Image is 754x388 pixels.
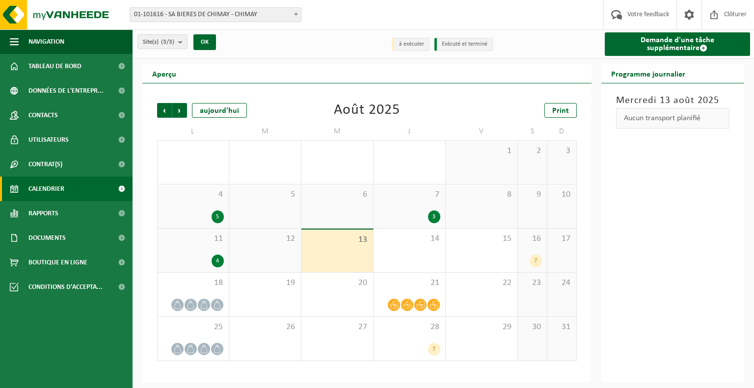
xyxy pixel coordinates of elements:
[157,103,172,118] span: Précédent
[162,189,224,200] span: 4
[306,234,368,245] span: 13
[544,103,577,118] a: Print
[523,146,542,156] span: 2
[428,210,440,223] div: 3
[378,278,440,288] span: 21
[552,233,571,244] span: 17
[547,123,577,140] td: D
[530,255,542,267] div: 7
[374,123,446,140] td: J
[306,322,368,333] span: 27
[601,64,695,83] h2: Programme journalier
[301,123,374,140] td: M
[234,189,296,200] span: 5
[162,233,224,244] span: 11
[28,177,64,201] span: Calendrier
[130,7,301,22] span: 01-101616 - SA BIERES DE CHIMAY - CHIMAY
[28,29,64,54] span: Navigation
[523,233,542,244] span: 16
[28,103,58,128] span: Contacts
[306,278,368,288] span: 20
[162,322,224,333] span: 25
[142,64,186,83] h2: Aperçu
[605,32,751,56] a: Demande d'une tâche supplémentaire
[334,103,400,118] div: Août 2025
[28,226,66,250] span: Documents
[451,322,512,333] span: 29
[306,189,368,200] span: 6
[172,103,187,118] span: Suivant
[229,123,301,140] td: M
[28,54,81,78] span: Tableau de bord
[434,38,493,51] li: Exécuté et terminé
[378,322,440,333] span: 28
[552,107,569,115] span: Print
[451,189,512,200] span: 8
[28,152,62,177] span: Contrat(s)
[28,250,87,275] span: Boutique en ligne
[130,8,301,22] span: 01-101616 - SA BIERES DE CHIMAY - CHIMAY
[451,278,512,288] span: 22
[616,93,730,108] h3: Mercredi 13 août 2025
[137,34,188,49] button: Site(s)(3/3)
[523,189,542,200] span: 9
[523,278,542,288] span: 23
[523,322,542,333] span: 30
[193,34,216,50] button: OK
[234,322,296,333] span: 26
[552,146,571,156] span: 3
[143,35,174,50] span: Site(s)
[446,123,518,140] td: V
[552,278,571,288] span: 24
[451,146,512,156] span: 1
[28,78,104,103] span: Données de l'entrepr...
[378,189,440,200] span: 7
[234,278,296,288] span: 19
[428,343,440,356] div: 7
[392,38,430,51] li: à exécuter
[552,189,571,200] span: 10
[162,278,224,288] span: 18
[157,123,229,140] td: L
[28,128,69,152] span: Utilisateurs
[616,108,730,129] div: Aucun transport planifié
[28,201,58,226] span: Rapports
[234,233,296,244] span: 12
[378,233,440,244] span: 14
[192,103,247,118] div: aujourd'hui
[161,39,174,45] count: (3/3)
[518,123,547,140] td: S
[552,322,571,333] span: 31
[451,233,512,244] span: 15
[212,210,224,223] div: 5
[212,255,224,267] div: 4
[28,275,103,299] span: Conditions d'accepta...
